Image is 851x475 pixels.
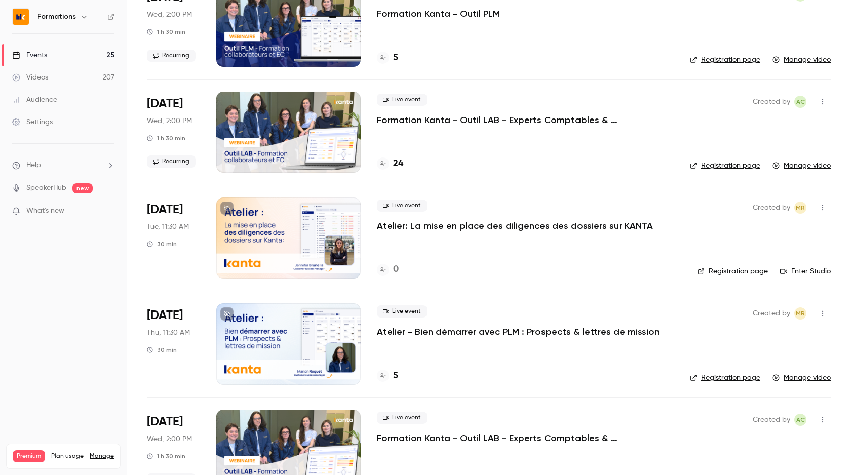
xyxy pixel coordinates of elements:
[147,116,192,126] span: Wed, 2:00 PM
[12,50,47,60] div: Events
[26,160,41,171] span: Help
[26,206,64,216] span: What's new
[26,183,66,193] a: SpeakerHub
[102,207,114,216] iframe: Noticeable Trigger
[377,432,674,444] a: Formation Kanta - Outil LAB - Experts Comptables & Collaborateurs
[147,328,190,338] span: Thu, 11:30 AM
[393,51,398,65] h4: 5
[690,373,760,383] a: Registration page
[753,96,790,108] span: Created by
[147,434,192,444] span: Wed, 2:00 PM
[147,92,200,173] div: Sep 24 Wed, 2:00 PM (Europe/Paris)
[753,414,790,426] span: Created by
[13,9,29,25] img: Formations
[772,55,831,65] a: Manage video
[377,220,653,232] a: Atelier: La mise en place des diligences des dossiers sur KANTA
[147,346,177,354] div: 30 min
[377,263,399,276] a: 0
[377,8,500,20] a: Formation Kanta - Outil PLM
[90,452,114,460] a: Manage
[377,157,403,171] a: 24
[147,134,185,142] div: 1 h 30 min
[51,452,84,460] span: Plan usage
[147,222,189,232] span: Tue, 11:30 AM
[12,72,48,83] div: Videos
[393,369,398,383] h4: 5
[147,240,177,248] div: 30 min
[780,266,831,276] a: Enter Studio
[772,161,831,171] a: Manage video
[147,307,183,324] span: [DATE]
[377,326,660,338] a: Atelier - Bien démarrer avec PLM : Prospects & lettres de mission
[147,155,196,168] span: Recurring
[772,373,831,383] a: Manage video
[147,28,185,36] div: 1 h 30 min
[377,51,398,65] a: 5
[393,157,403,171] h4: 24
[698,266,768,276] a: Registration page
[794,202,806,214] span: Marion Roquet
[147,303,200,384] div: Sep 11 Thu, 11:30 AM (Europe/Paris)
[12,95,57,105] div: Audience
[377,94,427,106] span: Live event
[753,202,790,214] span: Created by
[796,414,805,426] span: AC
[794,307,806,320] span: Marion Roquet
[13,450,45,462] span: Premium
[147,452,185,460] div: 1 h 30 min
[690,55,760,65] a: Registration page
[147,96,183,112] span: [DATE]
[377,412,427,424] span: Live event
[147,10,192,20] span: Wed, 2:00 PM
[147,414,183,430] span: [DATE]
[377,200,427,212] span: Live event
[72,183,93,193] span: new
[147,202,183,218] span: [DATE]
[796,307,805,320] span: MR
[12,160,114,171] li: help-dropdown-opener
[377,114,674,126] a: Formation Kanta - Outil LAB - Experts Comptables & Collaborateurs
[794,96,806,108] span: Anaïs Cachelou
[377,369,398,383] a: 5
[147,197,200,279] div: Sep 23 Tue, 11:30 AM (Europe/Paris)
[753,307,790,320] span: Created by
[690,161,760,171] a: Registration page
[377,305,427,318] span: Live event
[37,12,76,22] h6: Formations
[796,96,805,108] span: AC
[393,263,399,276] h4: 0
[12,117,53,127] div: Settings
[794,414,806,426] span: Anaïs Cachelou
[796,202,805,214] span: MR
[147,50,196,62] span: Recurring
